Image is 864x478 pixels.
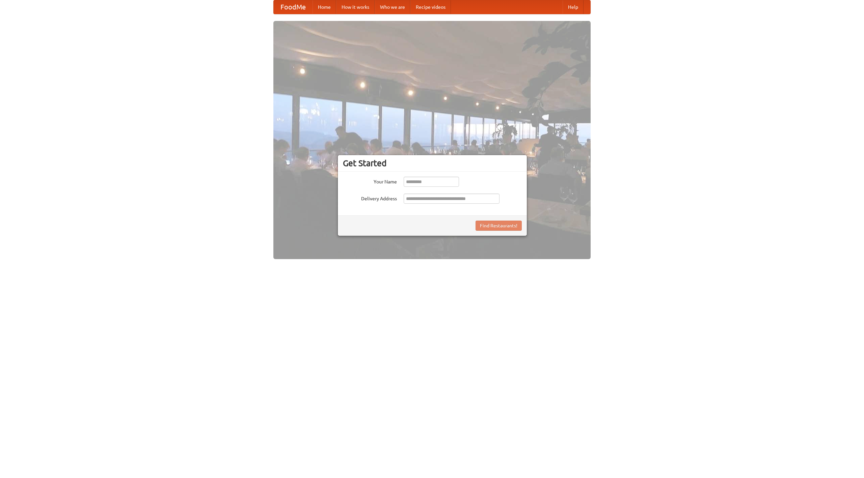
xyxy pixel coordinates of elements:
label: Delivery Address [343,194,397,202]
a: Help [563,0,584,14]
label: Your Name [343,177,397,185]
a: Who we are [375,0,410,14]
a: FoodMe [274,0,313,14]
a: Recipe videos [410,0,451,14]
h3: Get Started [343,158,522,168]
button: Find Restaurants! [476,221,522,231]
a: How it works [336,0,375,14]
a: Home [313,0,336,14]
